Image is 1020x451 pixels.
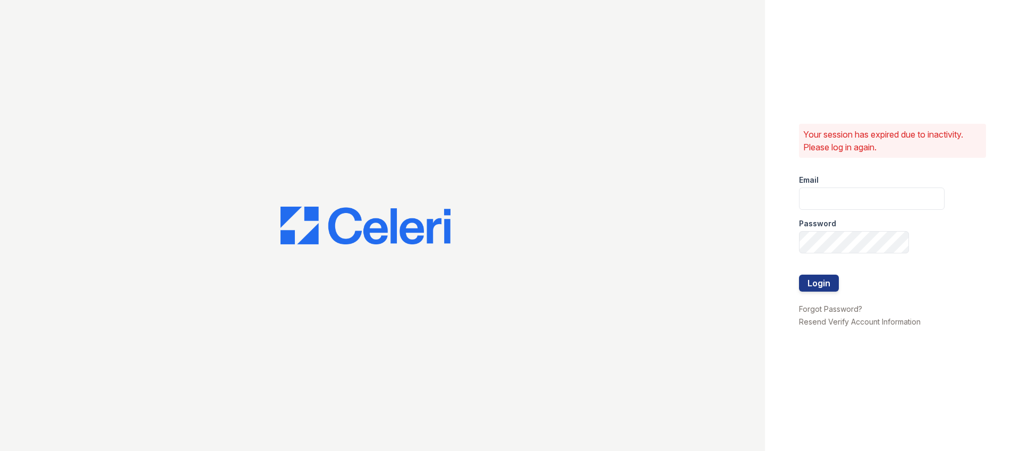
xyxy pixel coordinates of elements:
label: Email [799,175,819,185]
label: Password [799,218,836,229]
img: CE_Logo_Blue-a8612792a0a2168367f1c8372b55b34899dd931a85d93a1a3d3e32e68fde9ad4.png [280,207,450,245]
a: Forgot Password? [799,304,862,313]
a: Resend Verify Account Information [799,317,921,326]
button: Login [799,275,839,292]
p: Your session has expired due to inactivity. Please log in again. [803,128,982,154]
